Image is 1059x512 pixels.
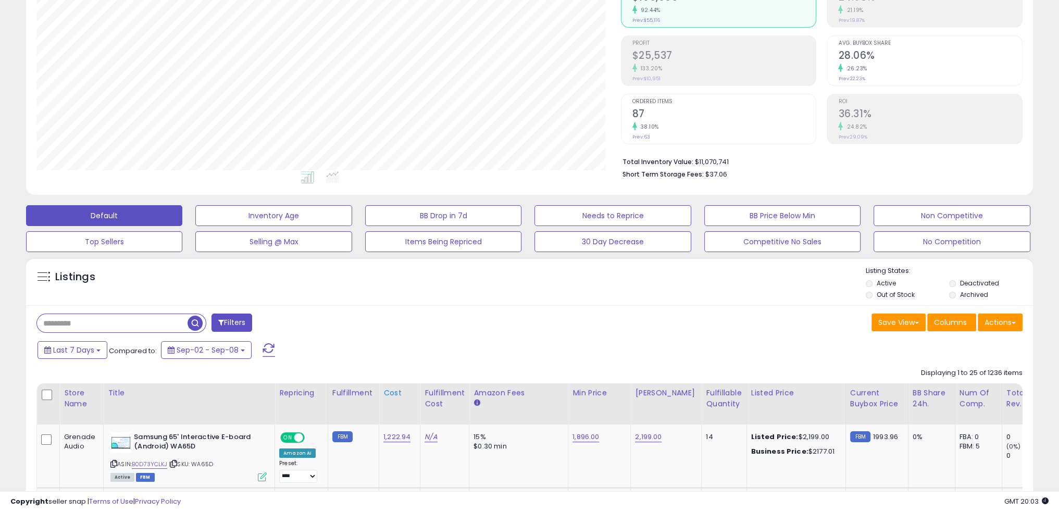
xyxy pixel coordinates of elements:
button: Needs to Reprice [534,205,691,226]
div: Repricing [279,388,323,398]
button: Selling @ Max [195,231,352,252]
div: [PERSON_NAME] [635,388,697,398]
div: Cost [383,388,416,398]
b: Samsung 65' Interactive E-board (Android) WA65D [134,432,260,454]
button: Default [26,205,182,226]
div: Amazon AI [279,448,316,458]
button: No Competition [874,231,1030,252]
div: 0 [1006,432,1049,442]
span: | SKU: WA65D [169,460,213,468]
a: 2,199.00 [635,432,662,442]
small: Prev: 29.09% [838,134,867,140]
button: Top Sellers [26,231,182,252]
span: All listings currently available for purchase on Amazon [110,473,134,482]
span: Avg. Buybox Share [838,41,1022,46]
b: Business Price: [751,446,808,456]
small: Prev: 19.87% [838,17,864,23]
small: FBM [332,431,353,442]
div: 0% [913,432,947,442]
span: Compared to: [109,346,157,356]
div: Fulfillment [332,388,375,398]
label: Deactivated [960,279,999,288]
button: BB Drop in 7d [365,205,521,226]
small: 24.82% [843,123,867,131]
div: Current Buybox Price [850,388,904,409]
div: 0 [1006,451,1049,460]
div: Total Rev. [1006,388,1044,409]
small: (0%) [1006,442,1021,451]
div: $2177.01 [751,447,838,456]
label: Out of Stock [877,290,915,299]
h2: 87 [632,108,816,122]
div: Amazon Fees [474,388,564,398]
a: Privacy Policy [135,496,181,506]
div: Store Name [64,388,99,409]
li: $11,070,741 [622,155,1015,167]
div: Displaying 1 to 25 of 1236 items [921,368,1023,378]
a: 1,222.94 [383,432,410,442]
small: Prev: $10,951 [632,76,661,82]
div: Num of Comp. [960,388,998,409]
a: 1,896.00 [572,432,599,442]
strong: Copyright [10,496,48,506]
small: Prev: $55,116 [632,17,660,23]
label: Active [877,279,896,288]
span: ON [281,433,294,442]
button: Sep-02 - Sep-08 [161,341,252,359]
b: Short Term Storage Fees: [622,170,704,179]
div: FBA: 0 [960,432,994,442]
h2: $25,537 [632,49,816,64]
small: Prev: 22.23% [838,76,865,82]
label: Archived [960,290,988,299]
b: Total Inventory Value: [622,157,693,166]
button: Save View [871,314,926,331]
p: Listing States: [866,266,1033,276]
div: BB Share 24h. [913,388,951,409]
div: Listed Price [751,388,841,398]
button: Last 7 Days [38,341,107,359]
span: Columns [934,317,967,328]
span: Profit [632,41,816,46]
a: N/A [425,432,437,442]
span: Ordered Items [632,99,816,105]
div: Title [108,388,270,398]
b: Listed Price: [751,432,799,442]
small: 92.44% [637,6,661,14]
button: Competitive No Sales [704,231,861,252]
button: Items Being Repriced [365,231,521,252]
small: 38.10% [637,123,659,131]
div: Fulfillable Quantity [706,388,742,409]
span: Last 7 Days [53,345,94,355]
div: ASIN: [110,432,267,481]
button: Filters [211,314,252,332]
button: Inventory Age [195,205,352,226]
div: Preset: [279,460,320,483]
a: Terms of Use [89,496,133,506]
span: 1993.96 [873,432,898,442]
a: B0D73YCLKJ [132,460,167,469]
span: $37.06 [705,169,727,179]
button: BB Price Below Min [704,205,861,226]
div: Min Price [572,388,626,398]
div: seller snap | | [10,497,181,507]
small: FBM [850,431,870,442]
h5: Listings [55,270,95,284]
button: Non Competitive [874,205,1030,226]
small: 21.19% [843,6,863,14]
div: $2,199.00 [751,432,838,442]
span: OFF [303,433,320,442]
img: 31NQhz4TgSL._SL40_.jpg [110,432,131,453]
h2: 36.31% [838,108,1022,122]
button: Actions [978,314,1023,331]
div: FBM: 5 [960,442,994,451]
span: Sep-02 - Sep-08 [177,345,239,355]
div: Fulfillment Cost [425,388,465,409]
small: Amazon Fees. [474,398,480,408]
span: 2025-09-16 20:03 GMT [1004,496,1049,506]
div: Grenade Audio [64,432,95,451]
small: Prev: 63 [632,134,650,140]
button: 30 Day Decrease [534,231,691,252]
div: $0.30 min [474,442,560,451]
span: FBM [136,473,155,482]
button: Columns [927,314,976,331]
